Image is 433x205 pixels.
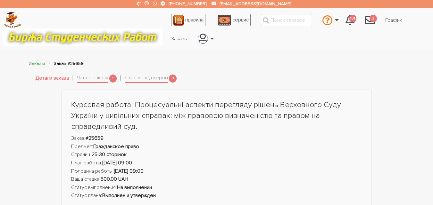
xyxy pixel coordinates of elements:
[93,143,139,150] strong: Гражданское право
[71,184,362,192] li: Статус выполнения:
[370,15,377,23] span: 3
[54,60,84,67] li: Заказ #25659
[169,75,177,83] span: 0
[173,15,184,26] img: agreement_icon-feca34a61ba7f3d1581b08bc946b2ec1ccb426f67415f344566775c155b7f62c.png
[77,74,108,83] a: Чат по заказу
[92,151,127,158] strong: 25-30 сторінок
[166,33,193,45] a: Заказы
[169,1,206,6] a: [PHONE_NUMBER]
[117,184,152,191] strong: На выполнении
[71,192,362,200] li: Статус плана:
[102,160,132,166] strong: [DATE] 09:00
[185,17,204,23] span: правила
[114,168,144,174] strong: [DATE] 09:00
[102,192,156,199] strong: Выполнен и утвержден
[125,74,168,83] a: Чат с менеджером
[171,14,205,26] a: правила
[232,17,249,23] span: сервис
[71,167,362,176] li: Половина работы:
[71,175,362,184] li: Ваша ставка:
[29,61,45,66] a: Заказы
[71,143,362,151] li: Предмет:
[71,99,362,132] h1: Курсовая работа: Процесуальні аспекти перегляду рішень Верховного Суду України у цивільних справа...
[220,1,291,6] a: [EMAIL_ADDRESS][DOMAIN_NAME]
[101,176,128,182] strong: 500,00 UAH
[360,12,380,29] a: 3
[71,159,362,167] li: План работы:
[71,151,362,159] li: Страниц:
[109,75,117,83] span: 1
[4,12,21,28] img: logo-c4363faeb99b52c628a42810ed6dfb4293a56d4e4775eb116515dfe7f33672af.png
[349,15,357,23] span: 101
[216,14,251,26] a: сервис
[261,14,312,26] input: Поиск заказов
[3,28,163,46] img: motto-12e01f5a76059d5f6a28199ef077b1f78e012cfde436ab5cf1d4517935686d32.gif
[218,15,231,26] img: play_icon-49f7f135c9dc9a03216cfdbccbe1e3994649169d890fb554cedf0eac35a01ba8.png
[380,14,407,26] a: График
[36,74,69,83] a: Детали заказа
[340,12,360,29] a: 101
[71,134,362,143] li: Заказ:
[86,135,104,141] strong: #25659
